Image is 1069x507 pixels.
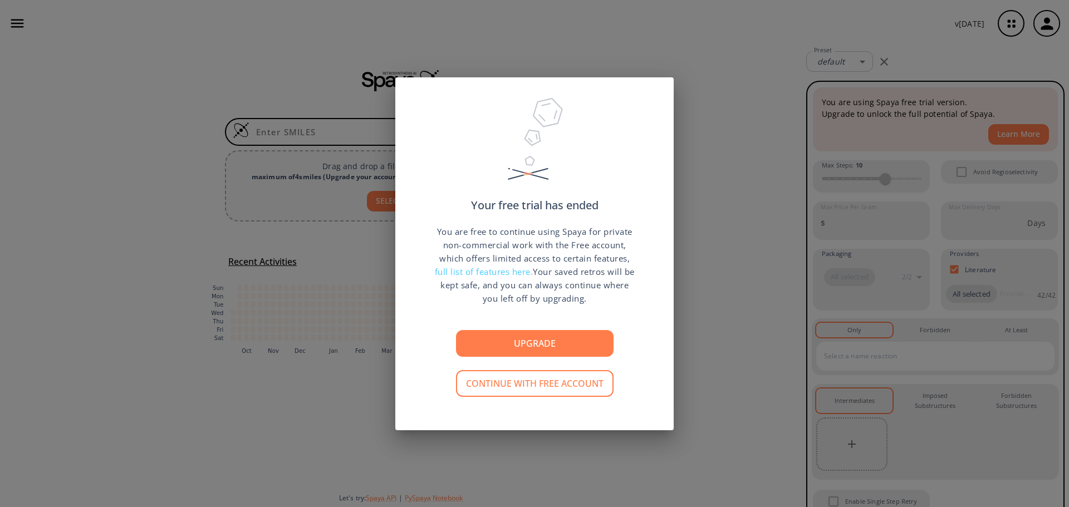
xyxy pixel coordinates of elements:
[434,225,635,305] p: You are free to continue using Spaya for private non-commercial work with the Free account, which...
[456,330,614,357] button: Upgrade
[435,266,533,277] span: full list of features here.
[471,200,599,211] p: Your free trial has ended
[456,370,614,397] button: Continue with free account
[503,94,566,200] img: Trial Ended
